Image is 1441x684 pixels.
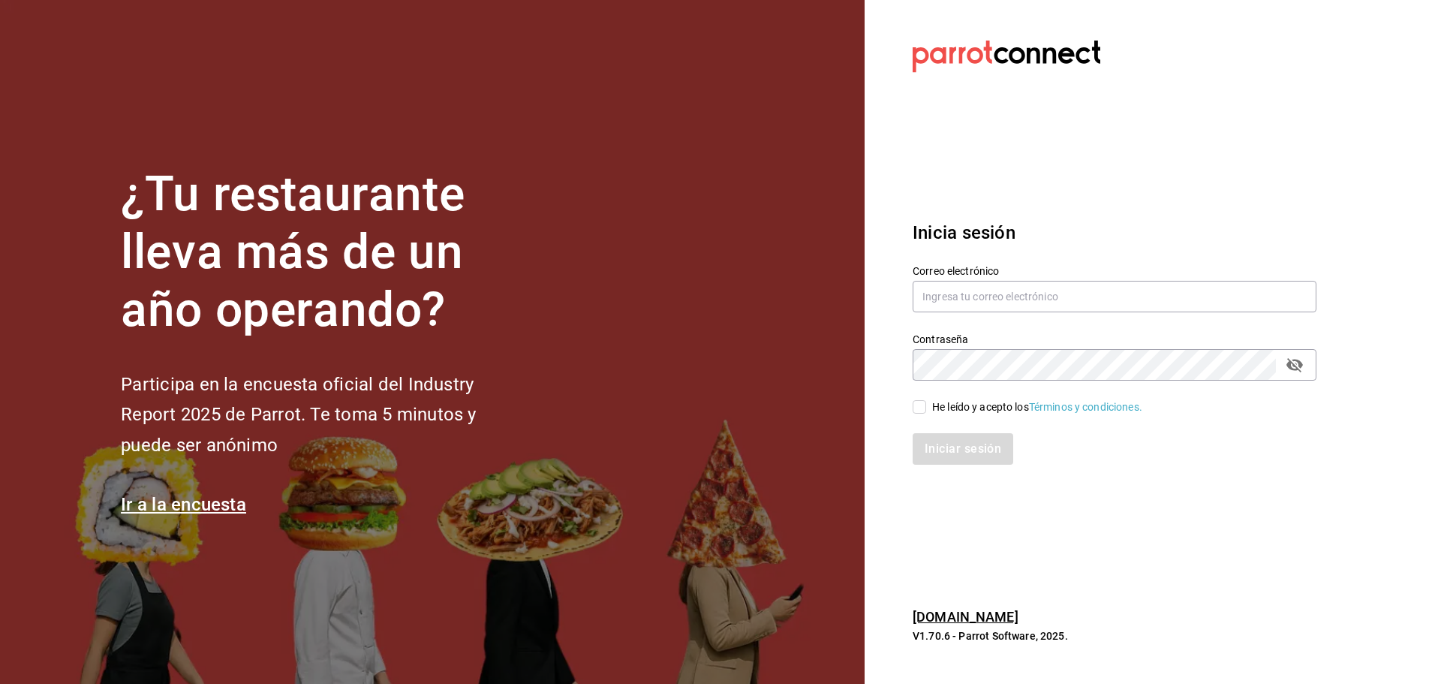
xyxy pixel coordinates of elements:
[1282,352,1307,378] button: passwordField
[932,399,1142,415] div: He leído y acepto los
[913,281,1316,312] input: Ingresa tu correo electrónico
[913,219,1316,246] h3: Inicia sesión
[913,628,1316,643] p: V1.70.6 - Parrot Software, 2025.
[121,369,526,461] h2: Participa en la encuesta oficial del Industry Report 2025 de Parrot. Te toma 5 minutos y puede se...
[121,166,526,339] h1: ¿Tu restaurante lleva más de un año operando?
[121,494,246,515] a: Ir a la encuesta
[1029,401,1142,413] a: Términos y condiciones.
[913,609,1018,625] a: [DOMAIN_NAME]
[913,266,1316,276] label: Correo electrónico
[913,334,1316,345] label: Contraseña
